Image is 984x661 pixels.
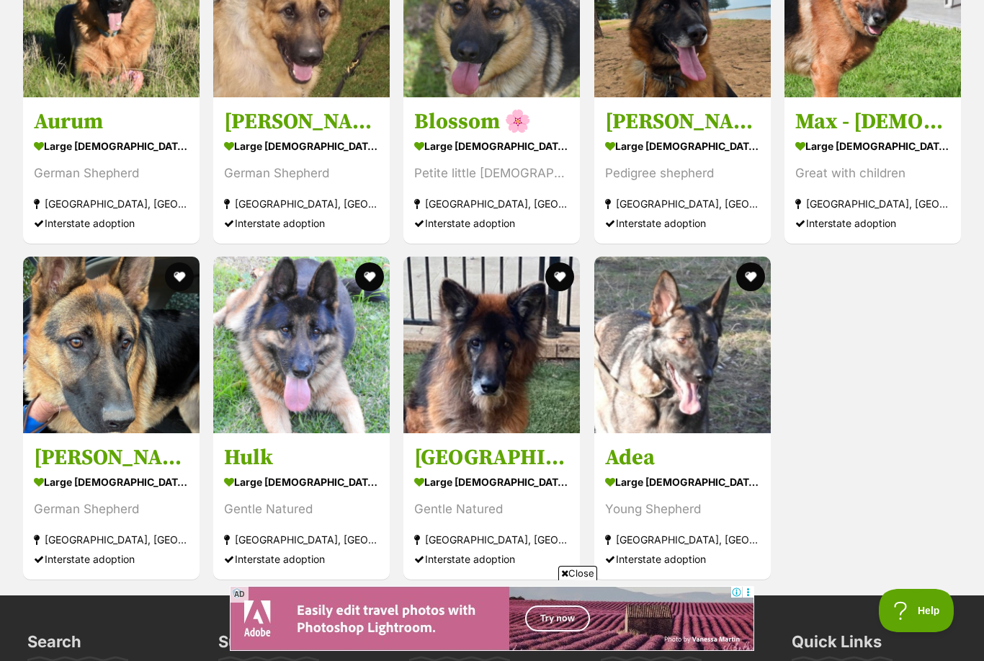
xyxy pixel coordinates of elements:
a: [GEOGRAPHIC_DATA] large [DEMOGRAPHIC_DATA] Dog Gentle Natured [GEOGRAPHIC_DATA], [GEOGRAPHIC_DATA... [403,433,580,580]
div: Great with children [795,163,950,182]
div: Gentle Natured [414,500,569,519]
div: [GEOGRAPHIC_DATA], [GEOGRAPHIC_DATA] [34,193,189,213]
button: favourite [355,262,384,291]
h3: [PERSON_NAME] [224,107,379,135]
h3: [PERSON_NAME] [605,107,760,135]
img: Hulk [213,257,390,433]
div: Interstate adoption [605,213,760,232]
div: Interstate adoption [34,213,189,232]
div: large [DEMOGRAPHIC_DATA] Dog [34,471,189,492]
img: Memphis [403,257,580,433]
div: large [DEMOGRAPHIC_DATA] Dog [224,135,379,156]
div: large [DEMOGRAPHIC_DATA] Dog [414,135,569,156]
div: German Shepherd [224,163,379,182]
a: Hulk large [DEMOGRAPHIC_DATA] Dog Gentle Natured [GEOGRAPHIC_DATA], [GEOGRAPHIC_DATA] Interstate ... [213,433,390,580]
div: large [DEMOGRAPHIC_DATA] Dog [224,471,379,492]
div: Interstate adoption [414,213,569,232]
a: Adea large [DEMOGRAPHIC_DATA] Dog Young Shepherd [GEOGRAPHIC_DATA], [GEOGRAPHIC_DATA] Interstate ... [594,433,771,580]
div: [GEOGRAPHIC_DATA], [GEOGRAPHIC_DATA] [414,193,569,213]
button: favourite [165,262,194,291]
h3: Aurum [34,107,189,135]
div: Pedigree shepherd [605,163,760,182]
div: [GEOGRAPHIC_DATA], [GEOGRAPHIC_DATA] [224,193,379,213]
div: Interstate adoption [34,549,189,569]
div: Gentle Natured [224,500,379,519]
h3: Support [218,631,281,660]
button: favourite [546,262,575,291]
a: [PERSON_NAME] large [DEMOGRAPHIC_DATA] Dog Pedigree shepherd [GEOGRAPHIC_DATA], [GEOGRAPHIC_DATA]... [594,97,771,243]
div: large [DEMOGRAPHIC_DATA] Dog [34,135,189,156]
h3: Quick Links [792,631,882,660]
button: favourite [736,262,765,291]
div: [GEOGRAPHIC_DATA], [GEOGRAPHIC_DATA] [224,530,379,549]
div: Interstate adoption [224,213,379,232]
div: large [DEMOGRAPHIC_DATA] Dog [605,471,760,492]
h3: Max - [DEMOGRAPHIC_DATA] [795,107,950,135]
div: [GEOGRAPHIC_DATA], [GEOGRAPHIC_DATA] [414,530,569,549]
a: Max - [DEMOGRAPHIC_DATA] large [DEMOGRAPHIC_DATA] Dog Great with children [GEOGRAPHIC_DATA], [GEO... [784,97,961,243]
h3: Blossom 🌸 [414,107,569,135]
div: large [DEMOGRAPHIC_DATA] Dog [605,135,760,156]
img: Max Junior [23,257,200,433]
div: large [DEMOGRAPHIC_DATA] Dog [795,135,950,156]
a: Blossom 🌸 large [DEMOGRAPHIC_DATA] Dog Petite little [DEMOGRAPHIC_DATA] [GEOGRAPHIC_DATA], [GEOGR... [403,97,580,243]
div: [GEOGRAPHIC_DATA], [GEOGRAPHIC_DATA] [795,193,950,213]
iframe: Help Scout Beacon - Open [879,589,955,632]
div: German Shepherd [34,500,189,519]
h3: [PERSON_NAME] [34,444,189,471]
h3: Search [27,631,81,660]
a: [PERSON_NAME] large [DEMOGRAPHIC_DATA] Dog German Shepherd [GEOGRAPHIC_DATA], [GEOGRAPHIC_DATA] I... [213,97,390,243]
span: Close [558,566,597,580]
div: Interstate adoption [795,213,950,232]
div: [GEOGRAPHIC_DATA], [GEOGRAPHIC_DATA] [605,530,760,549]
h3: Hulk [224,444,379,471]
div: [GEOGRAPHIC_DATA], [GEOGRAPHIC_DATA] [34,530,189,549]
div: [GEOGRAPHIC_DATA], [GEOGRAPHIC_DATA] [605,193,760,213]
h3: [GEOGRAPHIC_DATA] [414,444,569,471]
h3: Adea [605,444,760,471]
div: Interstate adoption [605,549,760,569]
div: Petite little [DEMOGRAPHIC_DATA] [414,163,569,182]
a: Aurum large [DEMOGRAPHIC_DATA] Dog German Shepherd [GEOGRAPHIC_DATA], [GEOGRAPHIC_DATA] Interstat... [23,97,200,243]
img: consumer-privacy-logo.png [1,1,13,13]
span: AD [230,586,249,603]
div: large [DEMOGRAPHIC_DATA] Dog [414,471,569,492]
div: Young Shepherd [605,500,760,519]
a: [PERSON_NAME] large [DEMOGRAPHIC_DATA] Dog German Shepherd [GEOGRAPHIC_DATA], [GEOGRAPHIC_DATA] I... [23,433,200,580]
img: Adea [594,257,771,433]
div: Interstate adoption [224,549,379,569]
div: German Shepherd [34,163,189,182]
div: Interstate adoption [414,549,569,569]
